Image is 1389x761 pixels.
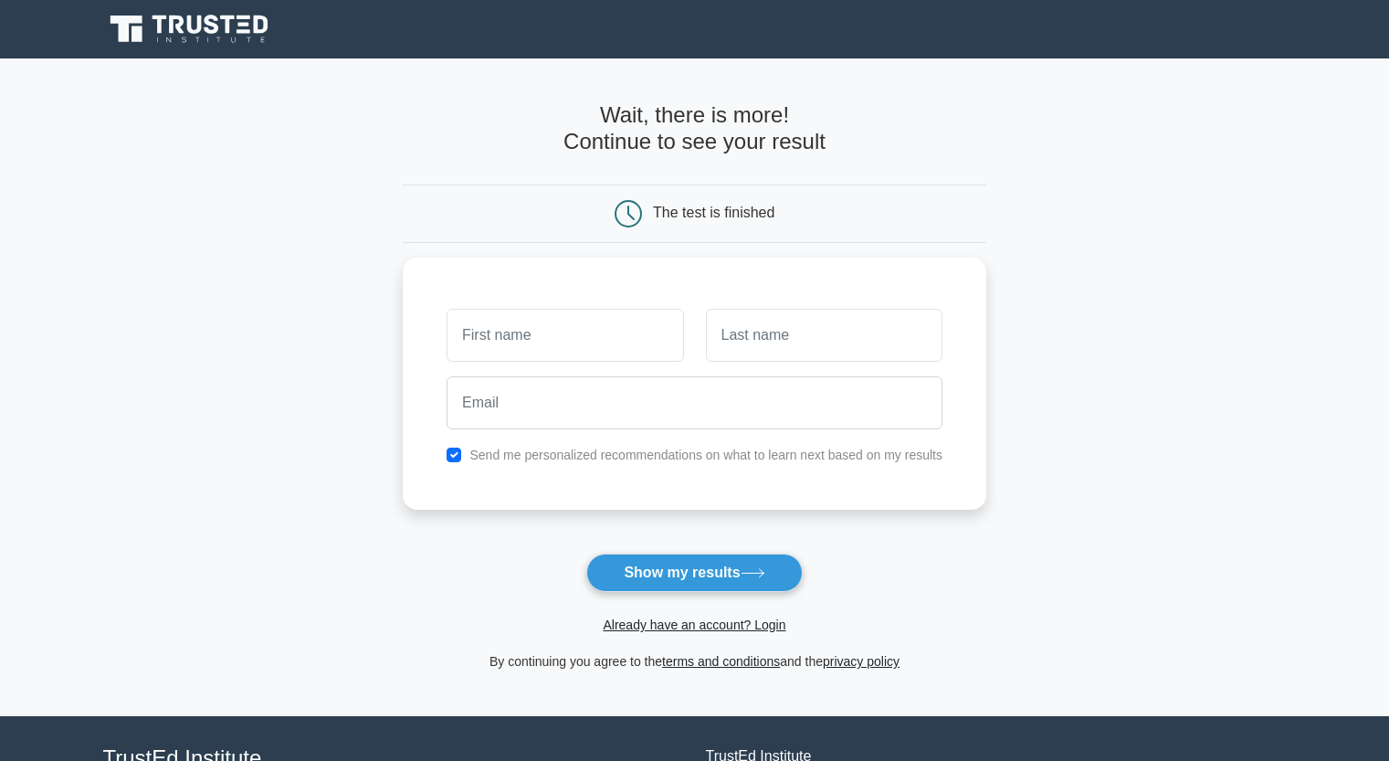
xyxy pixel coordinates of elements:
[706,309,942,362] input: Last name
[403,102,986,155] h4: Wait, there is more! Continue to see your result
[469,448,942,462] label: Send me personalized recommendations on what to learn next based on my results
[392,650,997,672] div: By continuing you agree to the and the
[653,205,774,220] div: The test is finished
[447,376,942,429] input: Email
[586,554,802,592] button: Show my results
[603,618,785,632] a: Already have an account? Login
[823,654,900,669] a: privacy policy
[447,309,683,362] input: First name
[662,654,780,669] a: terms and conditions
